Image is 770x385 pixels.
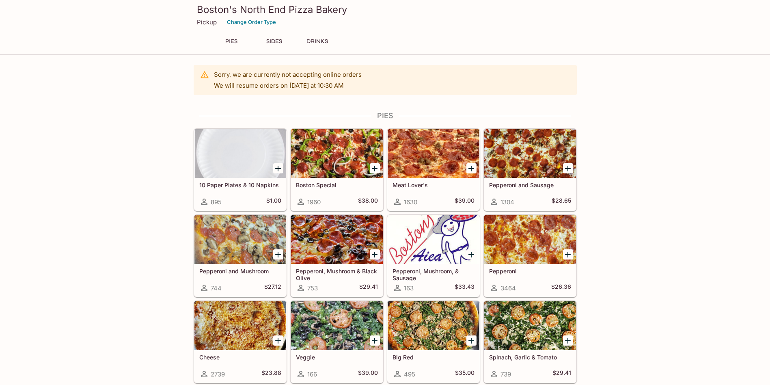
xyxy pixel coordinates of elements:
[359,283,378,293] h5: $29.41
[299,36,336,47] button: DRINKS
[388,215,479,264] div: Pepperoni, Mushroom, & Sausage
[563,163,573,173] button: Add Pepperoni and Sausage
[552,369,571,379] h5: $29.41
[466,335,477,346] button: Add Big Red
[404,370,415,378] span: 495
[484,301,576,350] div: Spinach, Garlic & Tomato
[273,335,283,346] button: Add Cheese
[213,36,250,47] button: PIES
[194,215,287,297] a: Pepperoni and Mushroom744$27.12
[455,283,475,293] h5: $33.43
[466,249,477,260] button: Add Pepperoni, Mushroom, & Sausage
[393,354,475,361] h5: Big Red
[211,198,222,206] span: 895
[223,16,280,28] button: Change Order Type
[296,268,378,281] h5: Pepperoni, Mushroom & Black Olive
[551,283,571,293] h5: $26.36
[500,198,514,206] span: 1304
[211,370,225,378] span: 2739
[291,215,383,264] div: Pepperoni, Mushroom & Black Olive
[455,197,475,207] h5: $39.00
[500,370,511,378] span: 739
[388,301,479,350] div: Big Red
[197,3,574,16] h3: Boston's North End Pizza Bakery
[194,129,287,211] a: 10 Paper Plates & 10 Napkins895$1.00
[199,268,281,275] h5: Pepperoni and Mushroom
[484,129,576,211] a: Pepperoni and Sausage1304$28.65
[404,198,417,206] span: 1630
[388,129,479,178] div: Meat Lover's
[500,284,516,292] span: 3464
[211,284,222,292] span: 744
[563,249,573,260] button: Add Pepperoni
[370,163,380,173] button: Add Boston Special
[552,197,571,207] h5: $28.65
[370,249,380,260] button: Add Pepperoni, Mushroom & Black Olive
[296,354,378,361] h5: Veggie
[273,249,283,260] button: Add Pepperoni and Mushroom
[387,129,480,211] a: Meat Lover's1630$39.00
[256,36,293,47] button: SIDES
[266,197,281,207] h5: $1.00
[489,182,571,188] h5: Pepperoni and Sausage
[291,301,383,383] a: Veggie166$39.00
[199,182,281,188] h5: 10 Paper Plates & 10 Napkins
[387,215,480,297] a: Pepperoni, Mushroom, & Sausage163$33.43
[214,71,362,78] p: Sorry, we are currently not accepting online orders
[261,369,281,379] h5: $23.88
[393,268,475,281] h5: Pepperoni, Mushroom, & Sausage
[199,354,281,361] h5: Cheese
[291,129,383,211] a: Boston Special1960$38.00
[307,370,317,378] span: 166
[484,301,576,383] a: Spinach, Garlic & Tomato739$29.41
[404,284,414,292] span: 163
[489,354,571,361] h5: Spinach, Garlic & Tomato
[455,369,475,379] h5: $35.00
[291,301,383,350] div: Veggie
[307,198,321,206] span: 1960
[214,82,362,89] p: We will resume orders on [DATE] at 10:30 AM
[484,129,576,178] div: Pepperoni and Sausage
[358,369,378,379] h5: $39.00
[393,182,475,188] h5: Meat Lover's
[296,182,378,188] h5: Boston Special
[264,283,281,293] h5: $27.12
[291,215,383,297] a: Pepperoni, Mushroom & Black Olive753$29.41
[194,111,577,120] h4: PIES
[563,335,573,346] button: Add Spinach, Garlic & Tomato
[194,215,286,264] div: Pepperoni and Mushroom
[370,335,380,346] button: Add Veggie
[307,284,318,292] span: 753
[466,163,477,173] button: Add Meat Lover's
[358,197,378,207] h5: $38.00
[194,301,287,383] a: Cheese2739$23.88
[387,301,480,383] a: Big Red495$35.00
[484,215,576,297] a: Pepperoni3464$26.36
[273,163,283,173] button: Add 10 Paper Plates & 10 Napkins
[489,268,571,275] h5: Pepperoni
[197,18,217,26] p: Pickup
[194,301,286,350] div: Cheese
[291,129,383,178] div: Boston Special
[484,215,576,264] div: Pepperoni
[194,129,286,178] div: 10 Paper Plates & 10 Napkins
